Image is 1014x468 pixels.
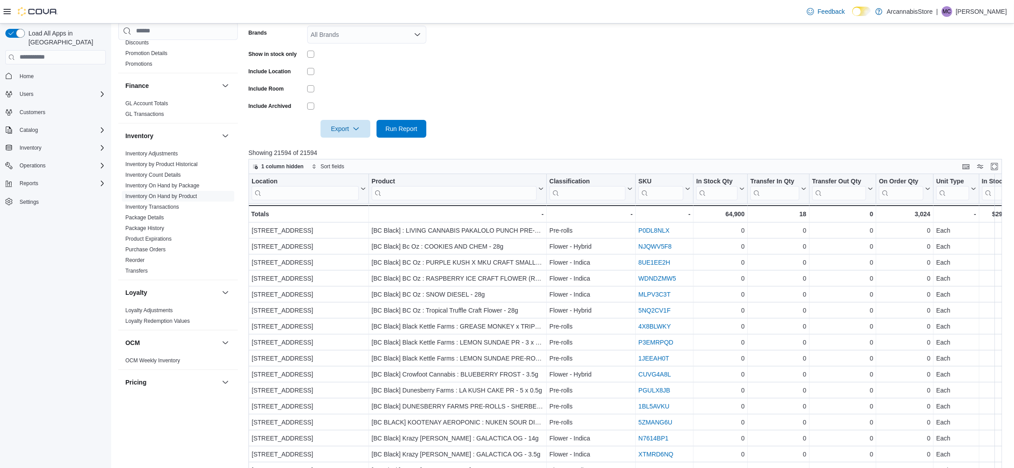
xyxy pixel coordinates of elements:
[248,148,1010,157] p: Showing 21594 of 21594
[696,177,745,200] button: In Stock Qty
[372,433,544,444] div: [BC Black] Krazy [PERSON_NAME] : GALACTICA OG - 14g
[414,31,421,38] button: Open list of options
[2,70,109,83] button: Home
[638,177,690,200] button: SKU
[879,177,923,186] div: On Order Qty
[16,107,49,118] a: Customers
[750,177,806,200] button: Transfer In Qty
[125,288,218,297] button: Loyalty
[750,417,806,428] div: 0
[975,161,986,172] button: Display options
[125,50,168,57] span: Promotion Details
[20,91,33,98] span: Users
[638,243,672,250] a: NJQWV5F8
[248,85,284,92] label: Include Room
[750,225,806,236] div: 0
[638,291,670,298] a: MLPV3C3T
[943,6,951,17] span: MC
[812,177,866,200] div: Transfer Out Qty
[936,305,976,316] div: Each
[812,321,873,332] div: 0
[125,288,147,297] h3: Loyalty
[25,29,106,47] span: Load All Apps in [GEOGRAPHIC_DATA]
[549,273,633,284] div: Flower - Indica
[251,209,366,219] div: Totals
[125,267,148,274] span: Transfers
[16,196,106,207] span: Settings
[638,451,673,458] a: XTMRD6NQ
[750,177,799,200] div: Transfer In Qty
[936,289,976,300] div: Each
[638,307,670,314] a: 5NQ2CV1F
[326,120,365,138] span: Export
[125,111,164,118] span: GL Transactions
[936,321,976,332] div: Each
[125,60,152,67] span: Promotions
[638,227,669,234] a: P0DL8NLX
[696,337,745,348] div: 0
[696,289,745,300] div: 0
[549,385,633,396] div: Pre-rolls
[696,305,745,316] div: 0
[879,321,930,332] div: 0
[879,337,930,348] div: 0
[936,257,976,268] div: Each
[125,307,173,313] a: Loyalty Adjustments
[125,61,152,67] a: Promotions
[750,321,806,332] div: 0
[248,103,291,110] label: Include Archived
[252,305,366,316] div: [STREET_ADDRESS]
[812,225,873,236] div: 0
[812,241,873,252] div: 0
[220,337,231,348] button: OCM
[638,323,671,330] a: 4X8BLWKY
[936,385,976,396] div: Each
[750,337,806,348] div: 0
[125,338,140,347] h3: OCM
[750,273,806,284] div: 0
[16,71,106,82] span: Home
[2,195,109,208] button: Settings
[696,209,745,219] div: 64,900
[812,417,873,428] div: 0
[125,203,179,210] span: Inventory Transactions
[936,225,976,236] div: Each
[125,50,168,56] a: Promotion Details
[125,161,198,167] a: Inventory by Product Historical
[638,355,669,362] a: 1JEEAH0T
[879,353,930,364] div: 0
[372,353,544,364] div: [BC Black] Black Kettle Farms : LEMON SUNDAE PRE-ROLL - 3 x 0.5g
[750,401,806,412] div: 0
[125,317,190,325] span: Loyalty Redemption Values
[549,225,633,236] div: Pre-rolls
[549,209,633,219] div: -
[125,193,197,199] a: Inventory On Hand by Product
[638,435,669,442] a: N7614BP1
[879,241,930,252] div: 0
[248,68,291,75] label: Include Location
[936,433,976,444] div: Each
[549,257,633,268] div: Flower - Indica
[879,369,930,380] div: 0
[125,182,200,189] a: Inventory On Hand by Package
[549,177,625,186] div: Classification
[252,401,366,412] div: [STREET_ADDRESS]
[879,305,930,316] div: 0
[125,378,146,387] h3: Pricing
[16,160,49,171] button: Operations
[125,131,218,140] button: Inventory
[125,378,218,387] button: Pricing
[252,289,366,300] div: [STREET_ADDRESS]
[16,143,45,153] button: Inventory
[942,6,952,17] div: Matt Chernoff
[879,177,930,200] button: On Order Qty
[2,88,109,100] button: Users
[549,369,633,380] div: Flower - Hybrid
[125,318,190,324] a: Loyalty Redemption Values
[125,214,164,221] span: Package Details
[2,177,109,190] button: Reports
[125,257,144,263] a: Reorder
[125,81,218,90] button: Finance
[936,177,969,200] div: Unit Type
